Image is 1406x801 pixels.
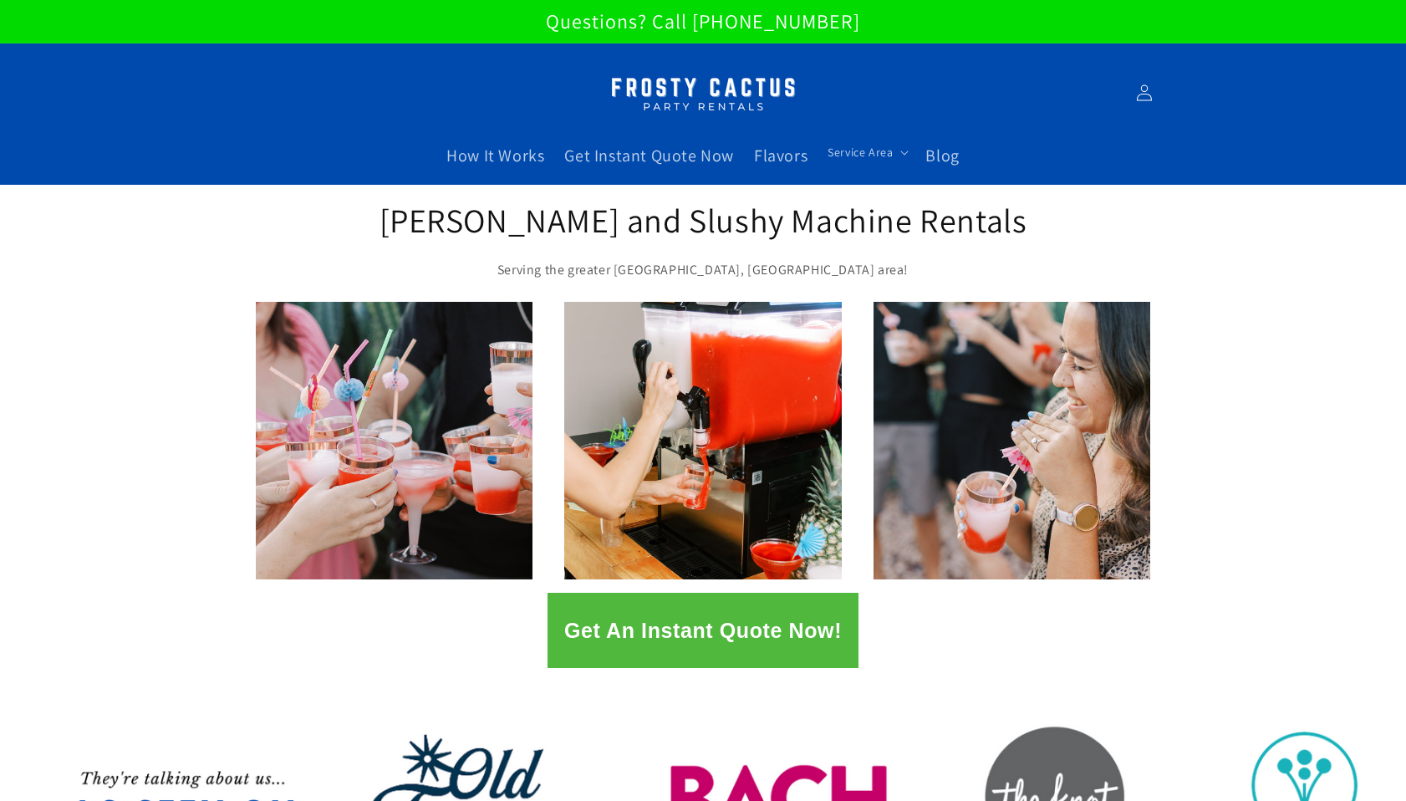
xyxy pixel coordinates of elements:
span: Flavors [754,145,807,166]
span: How It Works [446,145,544,166]
p: Serving the greater [GEOGRAPHIC_DATA], [GEOGRAPHIC_DATA] area! [377,258,1029,283]
summary: Service Area [818,135,915,170]
img: Margarita Machine Rental in Scottsdale, Phoenix, Tempe, Chandler, Gilbert, Mesa and Maricopa [599,67,807,120]
span: Service Area [828,145,893,160]
a: Blog [915,135,969,176]
a: How It Works [436,135,554,176]
a: Get Instant Quote Now [554,135,744,176]
a: Flavors [744,135,818,176]
button: Get An Instant Quote Now! [548,593,858,668]
span: Get Instant Quote Now [564,145,734,166]
h2: [PERSON_NAME] and Slushy Machine Rentals [377,198,1029,242]
span: Blog [925,145,959,166]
